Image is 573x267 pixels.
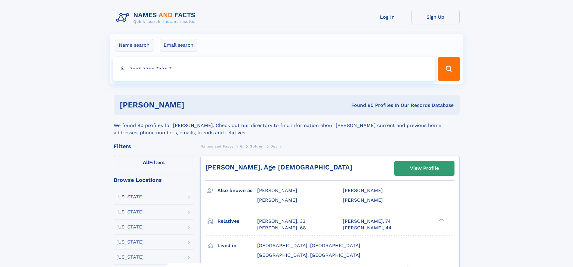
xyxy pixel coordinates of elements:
[410,161,439,175] div: View Profile
[114,10,200,26] img: Logo Names and Facts
[116,255,144,259] div: [US_STATE]
[437,218,445,222] div: ❯
[257,252,360,258] span: [GEOGRAPHIC_DATA], [GEOGRAPHIC_DATA]
[217,216,257,226] h3: Relatives
[270,144,281,148] span: Devin
[200,142,233,150] a: Names and Facts
[343,188,383,193] span: [PERSON_NAME]
[257,197,297,203] span: [PERSON_NAME]
[116,225,144,229] div: [US_STATE]
[160,39,197,51] label: Email search
[343,218,391,225] a: [PERSON_NAME], 74
[363,10,411,24] a: Log In
[240,144,243,148] span: G
[114,156,194,170] label: Filters
[257,218,305,225] a: [PERSON_NAME], 33
[343,225,392,231] a: [PERSON_NAME], 44
[114,115,460,136] div: We found 80 profiles for [PERSON_NAME]. Check out our directory to find information about [PERSON...
[217,185,257,196] h3: Also known as
[257,243,360,248] span: [GEOGRAPHIC_DATA], [GEOGRAPHIC_DATA]
[120,101,268,109] h1: [PERSON_NAME]
[116,240,144,244] div: [US_STATE]
[240,142,243,150] a: G
[116,210,144,214] div: [US_STATE]
[217,241,257,251] h3: Lived in
[114,144,194,149] div: Filters
[113,57,435,81] input: search input
[143,160,149,165] span: All
[257,188,297,193] span: [PERSON_NAME]
[257,225,306,231] a: [PERSON_NAME], 68
[250,142,263,150] a: Golden
[438,57,460,81] button: Search Button
[395,161,454,175] a: View Profile
[115,39,153,51] label: Name search
[343,197,383,203] span: [PERSON_NAME]
[250,144,263,148] span: Golden
[116,194,144,199] div: [US_STATE]
[114,177,194,183] div: Browse Locations
[205,163,352,171] a: [PERSON_NAME], Age [DEMOGRAPHIC_DATA]
[411,10,460,24] a: Sign Up
[268,102,454,109] div: Found 80 Profiles In Our Records Database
